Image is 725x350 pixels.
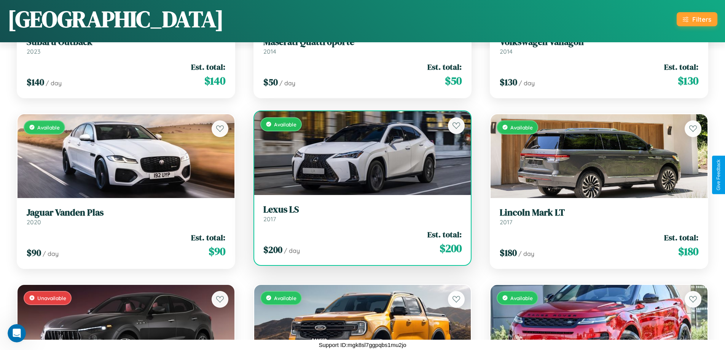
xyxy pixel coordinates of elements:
[284,247,300,254] span: / day
[500,207,698,218] h3: Lincoln Mark LT
[445,73,462,88] span: $ 50
[510,124,533,131] span: Available
[263,243,282,256] span: $ 200
[191,61,225,72] span: Est. total:
[677,12,717,26] button: Filters
[319,340,406,350] p: Support ID: mgk8sl7ggpqbs1mu2jo
[716,160,721,190] div: Give Feedback
[678,73,698,88] span: $ 130
[274,295,296,301] span: Available
[279,79,295,87] span: / day
[27,246,41,259] span: $ 90
[204,73,225,88] span: $ 140
[692,15,711,23] div: Filters
[518,250,534,257] span: / day
[664,232,698,243] span: Est. total:
[274,121,296,128] span: Available
[27,76,44,88] span: $ 140
[500,48,513,55] span: 2014
[37,295,66,301] span: Unavailable
[500,76,517,88] span: $ 130
[8,3,224,35] h1: [GEOGRAPHIC_DATA]
[27,207,225,218] h3: Jaguar Vanden Plas
[678,244,698,259] span: $ 180
[46,79,62,87] span: / day
[263,215,276,223] span: 2017
[27,48,40,55] span: 2023
[263,76,278,88] span: $ 50
[500,218,512,226] span: 2017
[209,244,225,259] span: $ 90
[263,37,462,48] h3: Maserati Quattroporte
[519,79,535,87] span: / day
[510,295,533,301] span: Available
[8,324,26,342] iframe: Intercom live chat
[263,37,462,55] a: Maserati Quattroporte2014
[427,229,462,240] span: Est. total:
[27,207,225,226] a: Jaguar Vanden Plas2020
[37,124,60,131] span: Available
[500,37,698,55] a: Volkswagen Vanagon2014
[27,218,41,226] span: 2020
[191,232,225,243] span: Est. total:
[500,207,698,226] a: Lincoln Mark LT2017
[43,250,59,257] span: / day
[440,241,462,256] span: $ 200
[427,61,462,72] span: Est. total:
[263,204,462,223] a: Lexus LS2017
[27,37,225,48] h3: Subaru Outback
[263,204,462,215] h3: Lexus LS
[500,246,517,259] span: $ 180
[664,61,698,72] span: Est. total:
[500,37,698,48] h3: Volkswagen Vanagon
[27,37,225,55] a: Subaru Outback2023
[263,48,276,55] span: 2014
